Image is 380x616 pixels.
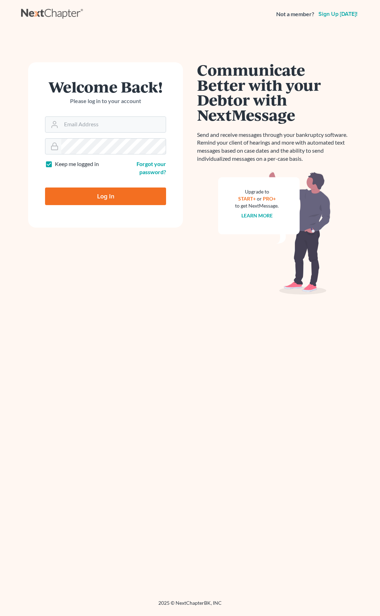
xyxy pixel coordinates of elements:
label: Keep me logged in [55,160,99,168]
a: Sign up [DATE]! [317,11,359,17]
a: PRO+ [263,196,276,202]
img: nextmessage_bg-59042aed3d76b12b5cd301f8e5b87938c9018125f34e5fa2b7a6b67550977c72.svg [218,171,331,294]
a: START+ [238,196,256,202]
div: to get NextMessage. [235,202,279,209]
input: Email Address [61,117,166,132]
a: Forgot your password? [137,160,166,175]
input: Log In [45,188,166,205]
div: 2025 © NextChapterBK, INC [21,599,359,612]
span: or [257,196,262,202]
div: Upgrade to [235,188,279,195]
p: Please log in to your account [45,97,166,105]
strong: Not a member? [276,10,314,18]
p: Send and receive messages through your bankruptcy software. Remind your client of hearings and mo... [197,131,352,163]
h1: Welcome Back! [45,79,166,94]
a: Learn more [241,212,273,218]
h1: Communicate Better with your Debtor with NextMessage [197,62,352,122]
